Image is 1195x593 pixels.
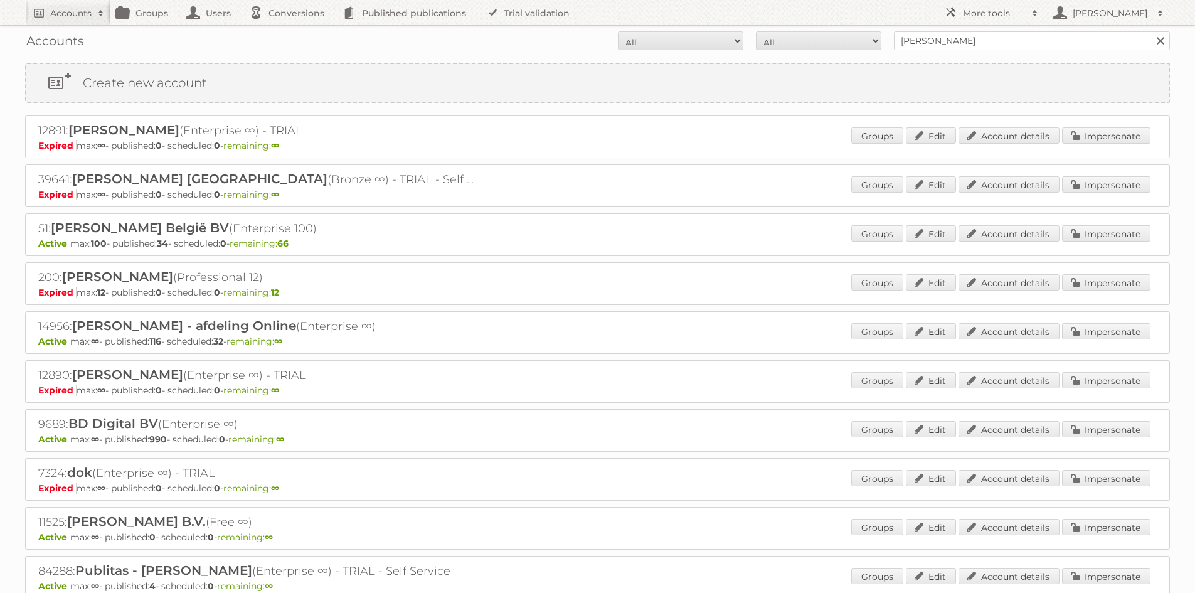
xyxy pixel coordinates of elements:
[91,238,107,249] strong: 100
[156,140,162,151] strong: 0
[851,568,903,584] a: Groups
[38,483,77,494] span: Expired
[91,580,99,592] strong: ∞
[276,434,284,445] strong: ∞
[959,323,1060,339] a: Account details
[68,416,158,431] span: BD Digital BV
[959,225,1060,242] a: Account details
[38,434,70,445] span: Active
[38,563,477,579] h2: 84288: (Enterprise ∞) - TRIAL - Self Service
[38,580,1157,592] p: max: - published: - scheduled: -
[38,122,477,139] h2: 12891: (Enterprise ∞) - TRIAL
[906,274,956,291] a: Edit
[149,336,161,347] strong: 116
[156,483,162,494] strong: 0
[50,7,92,19] h2: Accounts
[38,532,70,543] span: Active
[38,140,1157,151] p: max: - published: - scheduled: -
[214,189,220,200] strong: 0
[217,532,273,543] span: remaining:
[149,580,156,592] strong: 4
[265,580,273,592] strong: ∞
[67,465,92,480] span: dok
[219,434,225,445] strong: 0
[223,385,279,396] span: remaining:
[223,189,279,200] span: remaining:
[1062,421,1150,437] a: Impersonate
[1062,225,1150,242] a: Impersonate
[851,470,903,486] a: Groups
[959,127,1060,144] a: Account details
[228,434,284,445] span: remaining:
[38,287,77,298] span: Expired
[38,465,477,481] h2: 7324: (Enterprise ∞) - TRIAL
[906,176,956,193] a: Edit
[38,171,477,188] h2: 39641: (Bronze ∞) - TRIAL - Self Service
[214,385,220,396] strong: 0
[851,225,903,242] a: Groups
[38,367,477,383] h2: 12890: (Enterprise ∞) - TRIAL
[38,416,477,432] h2: 9689: (Enterprise ∞)
[38,336,70,347] span: Active
[906,470,956,486] a: Edit
[230,238,289,249] span: remaining:
[97,189,105,200] strong: ∞
[38,483,1157,494] p: max: - published: - scheduled: -
[1062,519,1150,535] a: Impersonate
[38,140,77,151] span: Expired
[274,336,282,347] strong: ∞
[38,318,477,334] h2: 14956: (Enterprise ∞)
[1062,274,1150,291] a: Impersonate
[38,336,1157,347] p: max: - published: - scheduled: -
[959,274,1060,291] a: Account details
[72,318,296,333] span: [PERSON_NAME] - afdeling Online
[1062,176,1150,193] a: Impersonate
[208,580,214,592] strong: 0
[963,7,1026,19] h2: More tools
[1062,323,1150,339] a: Impersonate
[38,189,77,200] span: Expired
[38,238,70,249] span: Active
[959,372,1060,388] a: Account details
[91,434,99,445] strong: ∞
[38,514,477,530] h2: 11525: (Free ∞)
[38,385,1157,396] p: max: - published: - scheduled: -
[1062,568,1150,584] a: Impersonate
[38,189,1157,200] p: max: - published: - scheduled: -
[906,421,956,437] a: Edit
[959,421,1060,437] a: Account details
[51,220,229,235] span: [PERSON_NAME] België BV
[214,140,220,151] strong: 0
[157,238,168,249] strong: 34
[851,519,903,535] a: Groups
[97,140,105,151] strong: ∞
[223,287,279,298] span: remaining:
[38,434,1157,445] p: max: - published: - scheduled: -
[271,140,279,151] strong: ∞
[223,483,279,494] span: remaining:
[959,568,1060,584] a: Account details
[1062,372,1150,388] a: Impersonate
[271,287,279,298] strong: 12
[220,238,226,249] strong: 0
[97,385,105,396] strong: ∞
[271,483,279,494] strong: ∞
[62,269,173,284] span: [PERSON_NAME]
[67,514,206,529] span: [PERSON_NAME] B.V.
[156,287,162,298] strong: 0
[1070,7,1151,19] h2: [PERSON_NAME]
[277,238,289,249] strong: 66
[91,336,99,347] strong: ∞
[156,385,162,396] strong: 0
[226,336,282,347] span: remaining:
[906,127,956,144] a: Edit
[38,580,70,592] span: Active
[271,385,279,396] strong: ∞
[851,421,903,437] a: Groups
[149,434,167,445] strong: 990
[906,519,956,535] a: Edit
[271,189,279,200] strong: ∞
[959,176,1060,193] a: Account details
[38,532,1157,543] p: max: - published: - scheduled: -
[959,519,1060,535] a: Account details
